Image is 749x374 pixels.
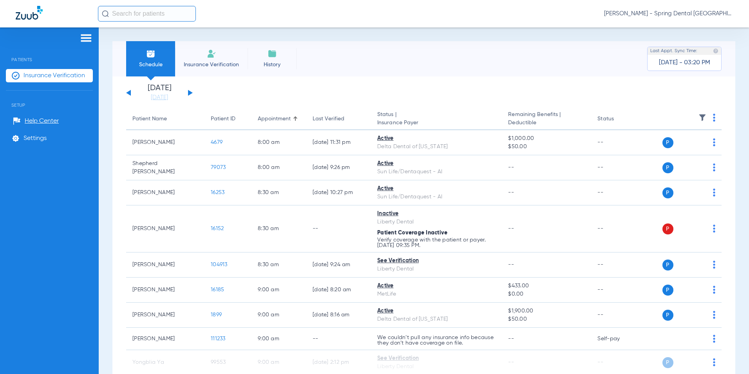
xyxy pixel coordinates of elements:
[502,108,591,130] th: Remaining Benefits |
[126,155,204,180] td: Shepherd [PERSON_NAME]
[251,328,306,350] td: 9:00 AM
[604,10,733,18] span: [PERSON_NAME] - Spring Dental [GEOGRAPHIC_DATA]
[251,252,306,278] td: 8:30 AM
[591,303,644,328] td: --
[251,155,306,180] td: 8:00 AM
[713,286,715,294] img: group-dot-blue.svg
[508,143,585,151] span: $50.00
[6,45,93,62] span: Patients
[126,130,204,155] td: [PERSON_NAME]
[80,33,92,43] img: hamburger-icon
[251,303,306,328] td: 9:00 AM
[591,155,644,180] td: --
[377,257,496,265] div: See Verification
[591,328,644,350] td: Self-pay
[508,119,585,127] span: Deductible
[713,335,715,343] img: group-dot-blue.svg
[662,310,673,321] span: P
[377,354,496,363] div: See Verification
[662,285,673,296] span: P
[211,190,224,195] span: 16253
[662,260,673,271] span: P
[146,49,156,58] img: Schedule
[98,6,196,22] input: Search for patients
[211,359,226,365] span: 99553
[211,287,224,292] span: 16185
[251,278,306,303] td: 9:00 AM
[251,205,306,252] td: 8:30 AM
[508,359,514,365] span: --
[508,165,514,170] span: --
[126,328,204,350] td: [PERSON_NAME]
[132,115,198,123] div: Patient Name
[207,49,216,58] img: Manual Insurance Verification
[508,336,514,341] span: --
[126,252,204,278] td: [PERSON_NAME]
[258,115,291,123] div: Appointment
[713,225,715,232] img: group-dot-blue.svg
[126,205,204,252] td: [PERSON_NAME]
[132,61,169,69] span: Schedule
[650,47,697,55] span: Last Appt. Sync Time:
[25,117,59,125] span: Help Center
[662,223,673,234] span: P
[377,119,496,127] span: Insurance Payer
[306,155,371,180] td: [DATE] 9:26 PM
[313,115,344,123] div: Last Verified
[181,61,242,69] span: Insurance Verification
[508,190,514,195] span: --
[313,115,365,123] div: Last Verified
[377,290,496,298] div: MetLife
[508,262,514,267] span: --
[713,48,718,54] img: last sync help info
[377,335,496,346] p: We couldn’t pull any insurance info because they don’t have coverage on file.
[591,108,644,130] th: Status
[659,59,710,67] span: [DATE] - 03:20 PM
[251,130,306,155] td: 8:00 AM
[377,237,496,248] p: Verify coverage with the patient or payer. [DATE] 09:35 PM.
[253,61,291,69] span: History
[306,130,371,155] td: [DATE] 11:31 PM
[377,307,496,315] div: Active
[211,312,222,318] span: 1899
[211,262,228,267] span: 104913
[591,252,644,278] td: --
[126,278,204,303] td: [PERSON_NAME]
[306,252,371,278] td: [DATE] 9:24 AM
[102,10,109,17] img: Search Icon
[377,282,496,290] div: Active
[591,205,644,252] td: --
[377,185,496,193] div: Active
[713,261,715,269] img: group-dot-blue.svg
[377,160,496,168] div: Active
[662,162,673,173] span: P
[508,134,585,143] span: $1,000.00
[508,307,585,315] span: $1,900.00
[710,336,749,374] iframe: Chat Widget
[126,303,204,328] td: [PERSON_NAME]
[713,114,715,122] img: group-dot-blue.svg
[662,187,673,198] span: P
[306,303,371,328] td: [DATE] 8:16 AM
[24,72,85,80] span: Insurance Verification
[268,49,277,58] img: History
[211,115,245,123] div: Patient ID
[211,336,226,341] span: 111233
[16,6,43,20] img: Zuub Logo
[662,137,673,148] span: P
[377,265,496,273] div: Liberty Dental
[377,218,496,226] div: Liberty Dental
[713,163,715,171] img: group-dot-blue.svg
[713,138,715,146] img: group-dot-blue.svg
[371,108,502,130] th: Status |
[211,140,223,145] span: 4679
[508,315,585,323] span: $50.00
[211,115,235,123] div: Patient ID
[591,278,644,303] td: --
[6,91,93,108] span: Setup
[377,315,496,323] div: Delta Dental of [US_STATE]
[126,180,204,205] td: [PERSON_NAME]
[24,134,47,142] span: Settings
[251,180,306,205] td: 8:30 AM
